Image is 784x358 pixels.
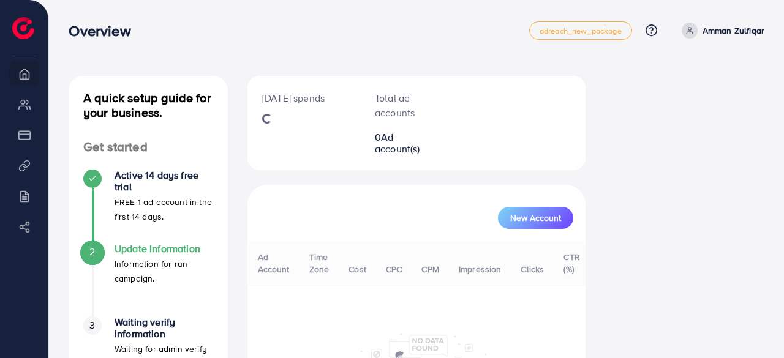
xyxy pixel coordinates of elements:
img: logo [12,17,34,39]
p: [DATE] spends [262,91,345,105]
li: Update Information [69,243,228,316]
span: 3 [89,318,95,332]
h4: Update Information [115,243,213,255]
li: Active 14 days free trial [69,170,228,243]
p: FREE 1 ad account in the first 14 days. [115,195,213,224]
a: Amman Zulfiqar [677,23,764,39]
h2: 0 [375,132,430,155]
p: Total ad accounts [375,91,430,120]
span: adreach_new_package [540,27,622,35]
p: Information for run campaign. [115,256,213,286]
span: New Account [510,214,561,222]
span: 2 [89,245,95,259]
h4: Active 14 days free trial [115,170,213,193]
h4: Waiting verify information [115,316,213,340]
p: Amman Zulfiqar [703,23,764,38]
h4: A quick setup guide for your business. [69,91,228,120]
button: New Account [498,207,573,229]
h4: Get started [69,140,228,155]
a: adreach_new_package [529,21,632,40]
span: Ad account(s) [375,130,420,155]
h3: Overview [69,22,140,40]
